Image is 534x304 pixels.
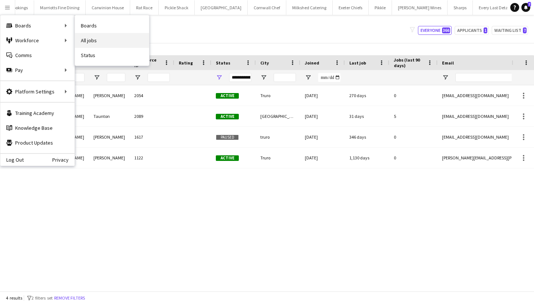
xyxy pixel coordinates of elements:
a: Product Updates [0,135,75,150]
span: Paused [216,135,239,140]
div: 0 [389,148,438,168]
div: Truro [256,148,300,168]
div: truro [256,127,300,147]
button: Everyone366 [418,26,452,35]
span: Rating [179,60,193,66]
button: Remove filters [53,294,86,302]
button: Open Filter Menu [305,74,311,81]
span: Joined [305,60,319,66]
div: [PERSON_NAME] [89,85,130,106]
span: Active [216,114,239,119]
div: 1,130 days [345,148,389,168]
div: 5 [389,106,438,126]
span: Active [216,155,239,161]
div: [DATE] [300,148,345,168]
span: Email [442,60,454,66]
div: [DATE] [300,85,345,106]
button: Applicants1 [455,26,489,35]
input: Joined Filter Input [318,73,340,82]
a: Privacy [52,157,75,163]
button: Cornwall Chef [248,0,286,15]
div: [PERSON_NAME] [89,148,130,168]
span: 7 [523,27,527,33]
a: Boards [75,18,149,33]
a: Log Out [0,157,24,163]
button: Open Filter Menu [93,74,100,81]
a: 7 [521,3,530,12]
span: 7 [528,2,531,7]
a: Knowledge Base [0,120,75,135]
span: Status [216,60,230,66]
div: 270 days [345,85,389,106]
button: [PERSON_NAME] Wines [392,0,448,15]
div: [PERSON_NAME] [89,127,130,147]
button: Exeter Chiefs [333,0,369,15]
button: Marriotts Fine Dining [34,0,86,15]
input: Last Name Filter Input [107,73,125,82]
div: Truro [256,85,300,106]
div: 0 [389,127,438,147]
div: Platform Settings [0,84,75,99]
button: Carwinion House [86,0,130,15]
button: [GEOGRAPHIC_DATA] [195,0,248,15]
button: Waiting list7 [492,26,528,35]
div: 2089 [130,106,174,126]
input: First Name Filter Input [66,73,85,82]
div: 346 days [345,127,389,147]
button: Open Filter Menu [442,74,449,81]
button: Milkshed Catering [286,0,333,15]
button: Pickle Shack [159,0,195,15]
button: Pikkle [369,0,392,15]
button: Sharps [448,0,473,15]
span: 2 filters set [32,295,53,301]
div: 0 [389,85,438,106]
span: Active [216,93,239,99]
span: 1 [484,27,487,33]
button: Open Filter Menu [260,74,267,81]
div: [GEOGRAPHIC_DATA] [256,106,300,126]
a: All jobs [75,33,149,48]
div: [DATE] [300,106,345,126]
div: Pay [0,63,75,77]
div: [DATE] [300,127,345,147]
div: 31 days [345,106,389,126]
div: 2054 [130,85,174,106]
input: Workforce ID Filter Input [148,73,170,82]
a: Training Academy [0,106,75,120]
div: Taunton [89,106,130,126]
div: 1122 [130,148,174,168]
button: Every Last Detail [473,0,517,15]
button: Open Filter Menu [134,74,141,81]
span: Jobs (last 90 days) [394,57,424,68]
button: Open Filter Menu [216,74,222,81]
span: 366 [442,27,450,33]
button: Rat Race [130,0,159,15]
div: Boards [0,18,75,33]
a: Status [75,48,149,63]
a: Comms [0,48,75,63]
input: City Filter Input [274,73,296,82]
div: Workforce [0,33,75,48]
span: City [260,60,269,66]
span: Last job [349,60,366,66]
div: 1617 [130,127,174,147]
